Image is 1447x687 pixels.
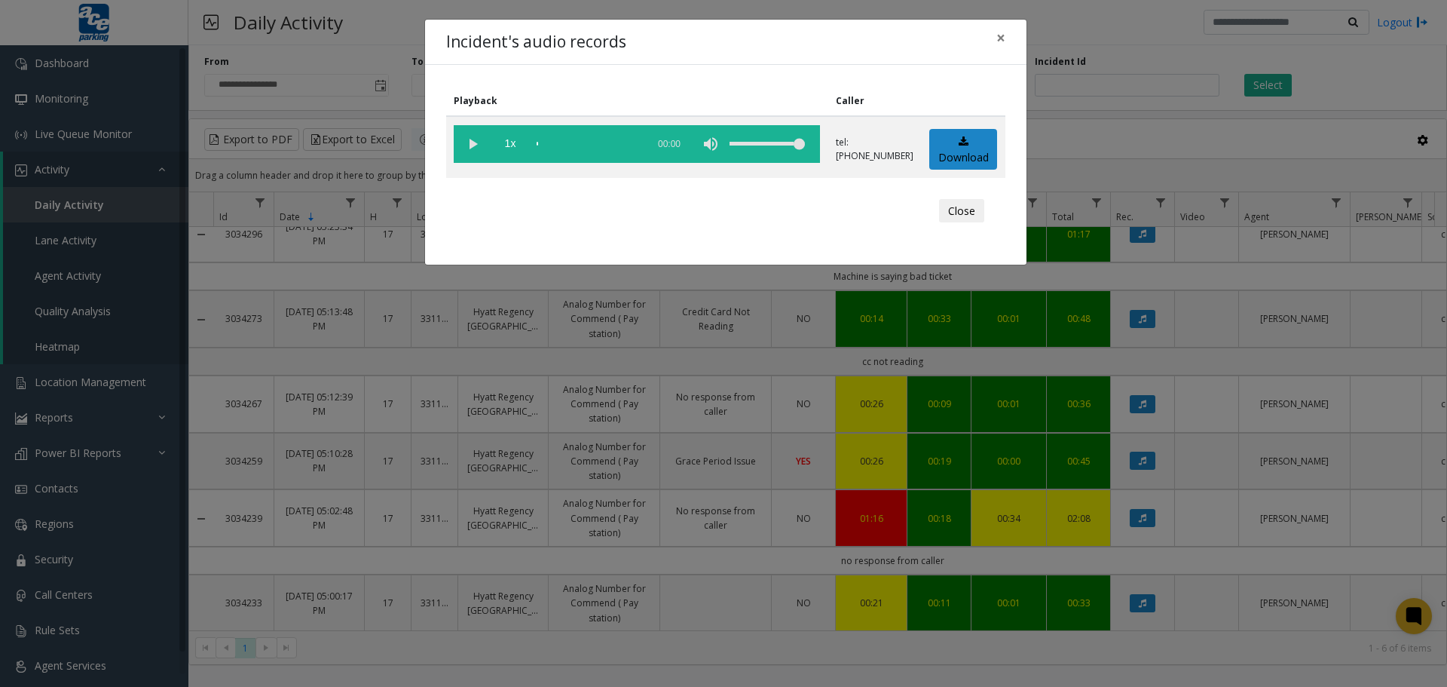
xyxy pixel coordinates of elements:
button: Close [986,20,1016,57]
th: Playback [446,86,828,116]
p: tel:[PHONE_NUMBER] [836,136,913,163]
span: × [996,27,1005,48]
div: scrub bar [537,125,639,163]
div: volume level [730,125,805,163]
span: playback speed button [491,125,529,163]
button: Close [939,199,984,223]
h4: Incident's audio records [446,30,626,54]
th: Caller [828,86,922,116]
a: Download [929,129,997,170]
